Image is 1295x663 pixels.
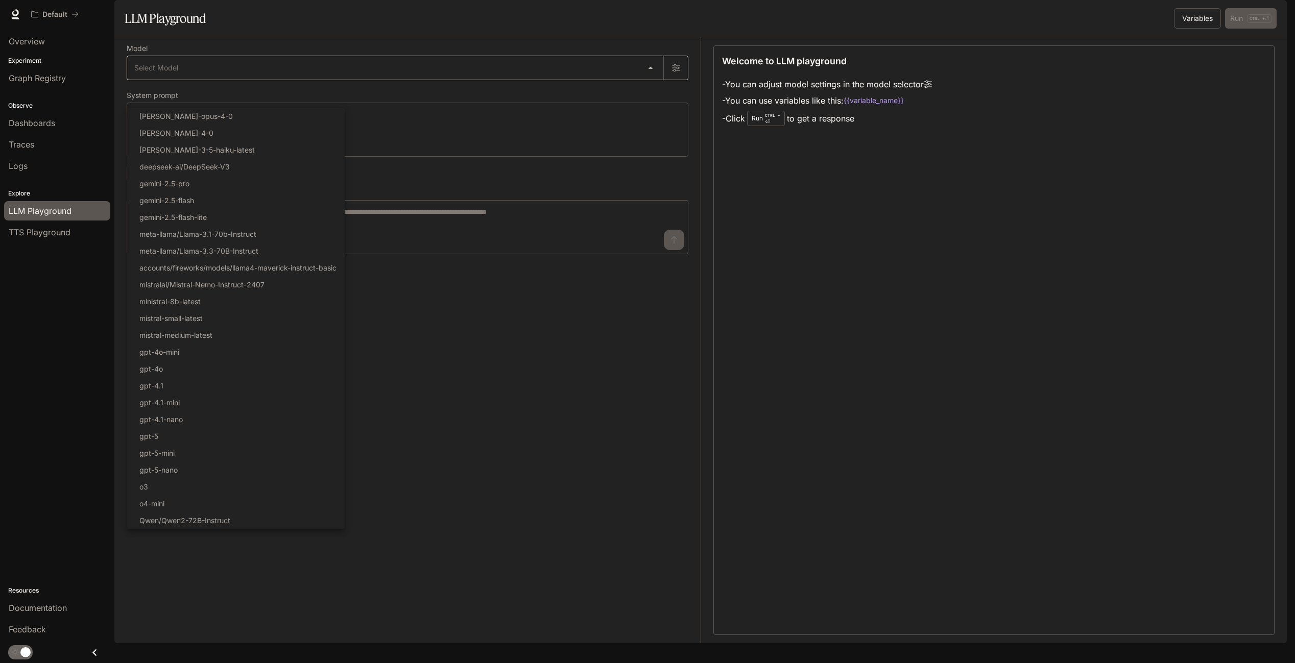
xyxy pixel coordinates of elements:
p: meta-llama/Llama-3.3-70B-Instruct [139,245,258,256]
p: mistral-medium-latest [139,330,212,340]
p: mistral-small-latest [139,313,203,324]
p: meta-llama/Llama-3.1-70b-Instruct [139,229,256,239]
p: o4-mini [139,498,164,509]
p: gpt-5 [139,431,158,441]
p: gpt-4.1-nano [139,414,183,425]
p: [PERSON_NAME]-4-0 [139,128,213,138]
p: deepseek-ai/DeepSeek-V3 [139,161,230,172]
p: gpt-4.1 [139,380,163,391]
p: [PERSON_NAME]-opus-4-0 [139,111,233,121]
p: Qwen/Qwen2-72B-Instruct [139,515,230,526]
p: mistralai/Mistral-Nemo-Instruct-2407 [139,279,265,290]
p: gemini-2.5-flash-lite [139,212,207,223]
p: ministral-8b-latest [139,296,201,307]
p: gemini-2.5-pro [139,178,189,189]
p: gemini-2.5-flash [139,195,194,206]
p: gpt-4.1-mini [139,397,180,408]
p: o3 [139,481,148,492]
p: accounts/fireworks/models/llama4-maverick-instruct-basic [139,262,337,273]
p: gpt-4o-mini [139,347,179,357]
p: [PERSON_NAME]-3-5-haiku-latest [139,144,255,155]
p: gpt-4o [139,363,163,374]
p: gpt-5-nano [139,464,178,475]
p: gpt-5-mini [139,448,175,458]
